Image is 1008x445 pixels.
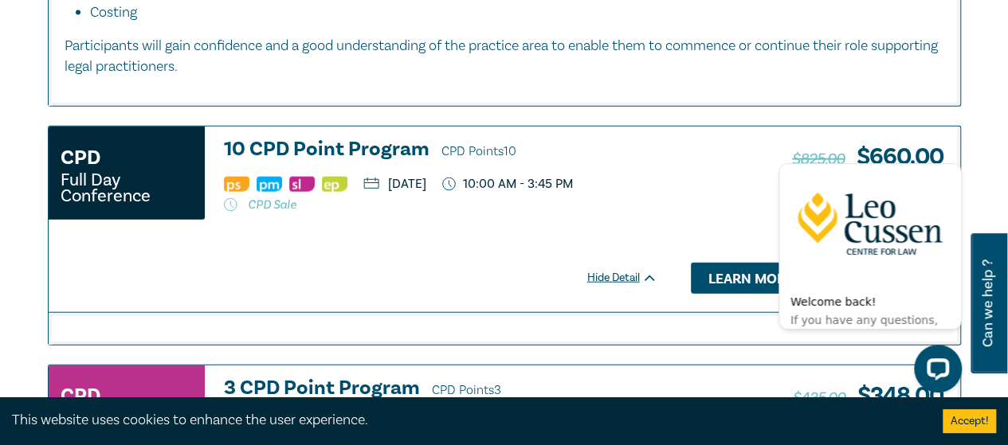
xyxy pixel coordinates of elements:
span: Can we help ? [980,243,995,364]
h3: 10 CPD Point Program [224,139,657,162]
button: Accept cookies [943,409,996,433]
div: Hide Detail [587,270,675,286]
img: Professional Skills [224,177,249,192]
a: 10 CPD Point Program CPD Points10 [224,139,657,162]
iframe: LiveChat chat widget [766,135,968,405]
li: Costing [90,2,944,23]
h3: 3 CPD Point Program [224,377,657,401]
small: Full Day Conference [61,172,193,204]
span: CPD Points 3 [432,382,501,398]
div: This website uses cookies to enhance the user experience. [12,410,919,431]
img: Ethics & Professional Responsibility [322,177,347,192]
h3: CPD [61,381,100,410]
p: Participants will gain confidence and a good understanding of the practice area to enable them to... [65,36,944,77]
span: CPD Points 10 [441,143,516,159]
p: 10:00 AM - 3:45 PM [442,177,573,192]
h3: CPD [61,143,100,172]
p: CPD Sale [224,197,657,213]
img: Substantive Law [289,177,315,192]
p: [DATE] [363,178,426,190]
a: 3 CPD Point Program CPD Points3 [224,377,657,401]
a: Learn more [691,263,811,293]
img: Practice Management & Business Skills [257,177,282,192]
